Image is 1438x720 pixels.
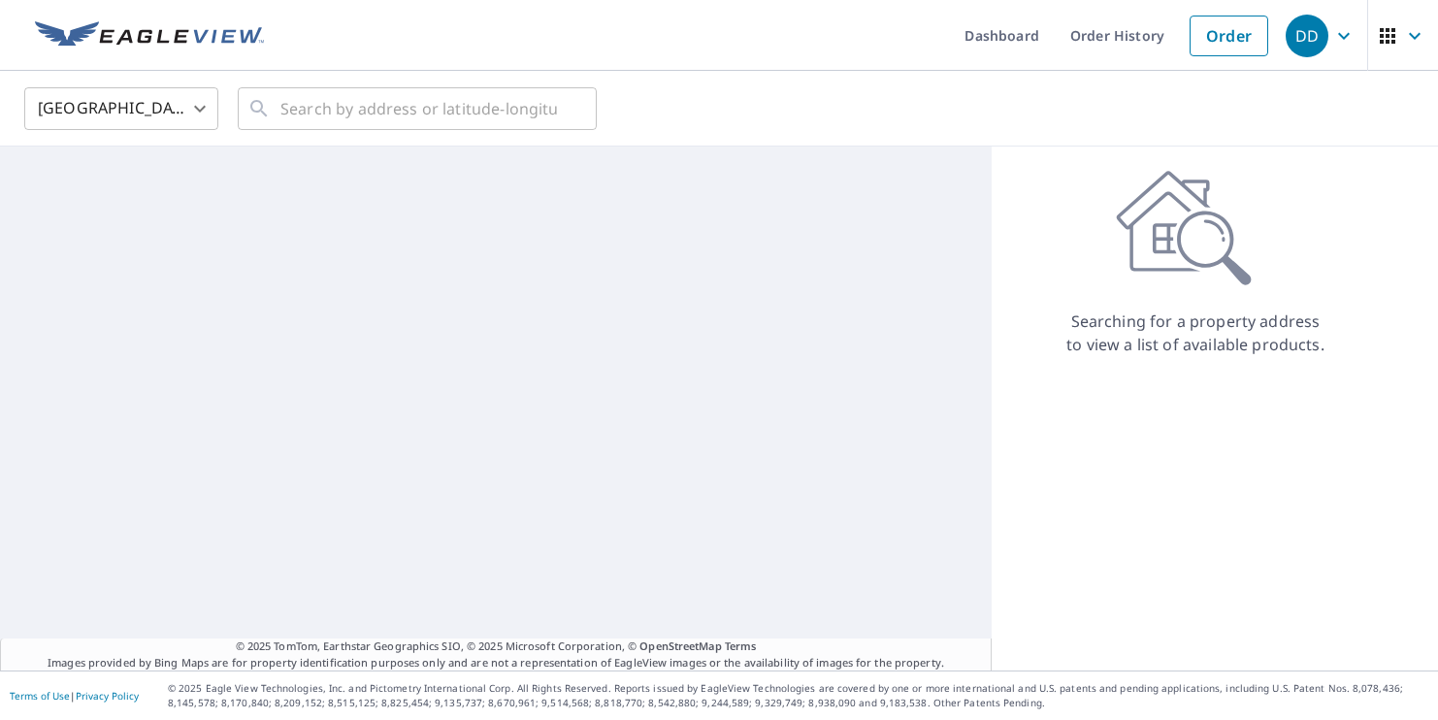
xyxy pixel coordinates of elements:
[10,690,139,702] p: |
[10,689,70,703] a: Terms of Use
[168,681,1428,710] p: © 2025 Eagle View Technologies, Inc. and Pictometry International Corp. All Rights Reserved. Repo...
[1286,15,1328,57] div: DD
[1190,16,1268,56] a: Order
[725,638,757,653] a: Terms
[24,82,218,136] div: [GEOGRAPHIC_DATA]
[76,689,139,703] a: Privacy Policy
[280,82,557,136] input: Search by address or latitude-longitude
[1065,310,1325,356] p: Searching for a property address to view a list of available products.
[639,638,721,653] a: OpenStreetMap
[35,21,264,50] img: EV Logo
[236,638,757,655] span: © 2025 TomTom, Earthstar Geographics SIO, © 2025 Microsoft Corporation, ©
